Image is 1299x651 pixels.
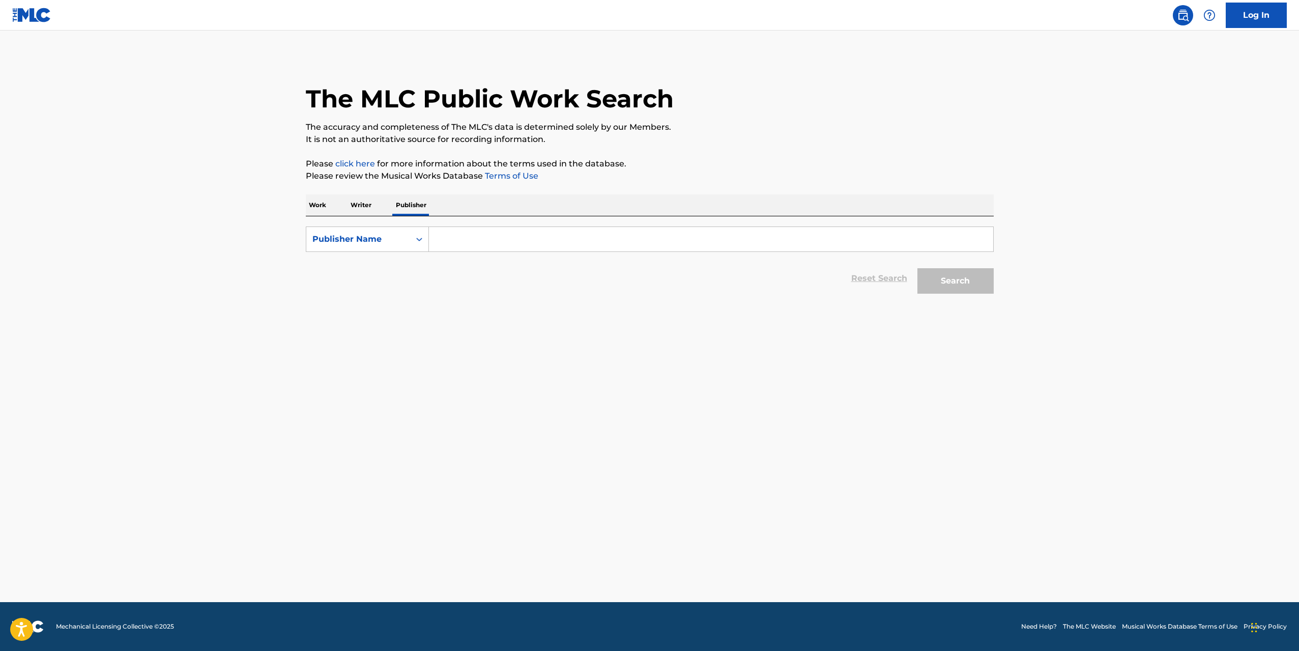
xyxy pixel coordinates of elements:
p: It is not an authoritative source for recording information. [306,133,994,146]
a: Public Search [1173,5,1193,25]
img: help [1203,9,1216,21]
form: Search Form [306,227,994,299]
a: Log In [1226,3,1287,28]
a: Terms of Use [483,171,538,181]
a: The MLC Website [1063,622,1116,631]
div: Перетащить [1251,612,1257,643]
p: Writer [348,194,374,216]
div: Help [1199,5,1220,25]
a: Privacy Policy [1244,622,1287,631]
a: Need Help? [1021,622,1057,631]
p: Publisher [393,194,429,216]
img: search [1177,9,1189,21]
p: Please review the Musical Works Database [306,170,994,182]
img: logo [12,620,44,633]
p: The accuracy and completeness of The MLC's data is determined solely by our Members. [306,121,994,133]
div: Виджет чата [1248,602,1299,651]
a: click here [335,159,375,168]
iframe: Chat Widget [1248,602,1299,651]
span: Mechanical Licensing Collective © 2025 [56,622,174,631]
div: Publisher Name [312,233,404,245]
p: Please for more information about the terms used in the database. [306,158,994,170]
p: Work [306,194,329,216]
img: MLC Logo [12,8,51,22]
h1: The MLC Public Work Search [306,83,674,114]
a: Musical Works Database Terms of Use [1122,622,1237,631]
